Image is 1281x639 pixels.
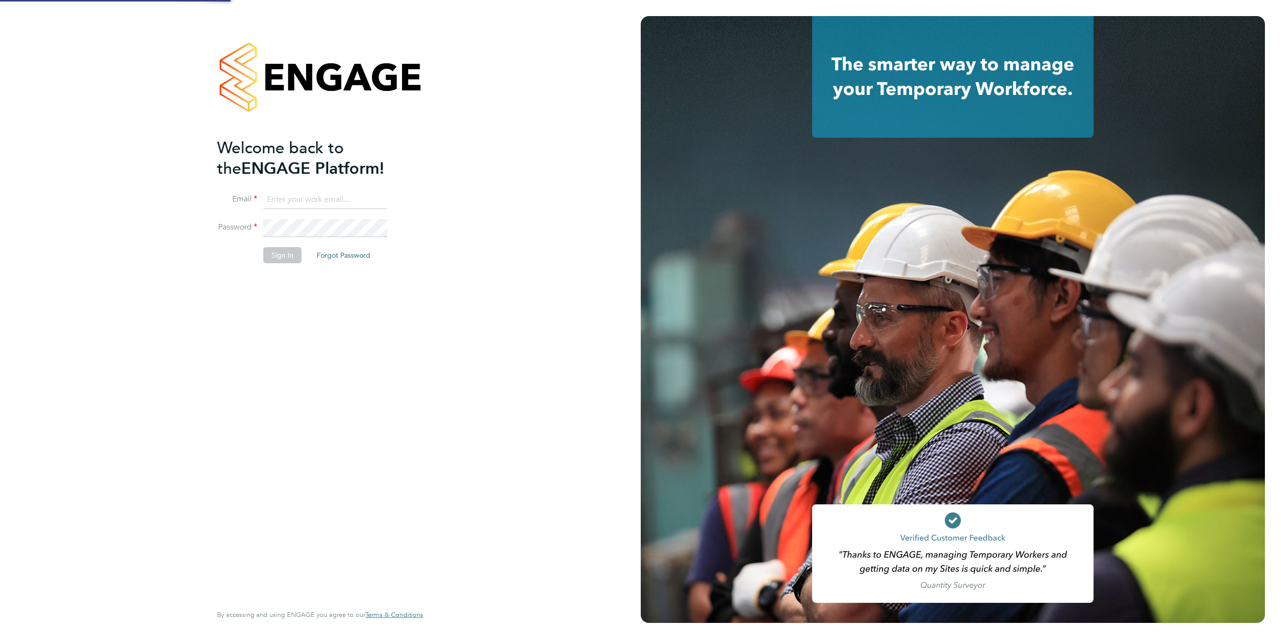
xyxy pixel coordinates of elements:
[217,138,344,178] span: Welcome back to the
[217,194,257,204] label: Email
[309,247,378,263] button: Forgot Password
[365,611,423,619] a: Terms & Conditions
[217,610,423,619] span: By accessing and using ENGAGE you agree to our
[217,138,413,179] h2: ENGAGE Platform!
[263,191,387,209] input: Enter your work email...
[217,222,257,233] label: Password
[263,247,302,263] button: Sign In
